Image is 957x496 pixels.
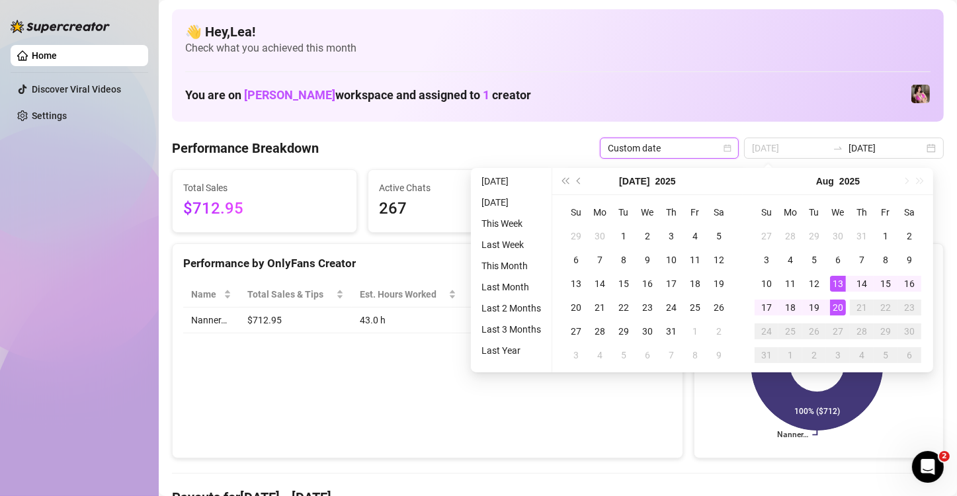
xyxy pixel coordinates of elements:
div: 16 [640,276,655,292]
th: Mo [778,200,802,224]
div: 30 [592,228,608,244]
td: 2025-08-24 [755,319,778,343]
td: 2025-08-23 [897,296,921,319]
td: 2025-08-02 [897,224,921,248]
div: 12 [806,276,822,292]
td: 2025-08-07 [850,248,874,272]
div: 1 [687,323,703,339]
span: swap-right [833,143,843,153]
th: Sales / Hour [464,282,550,308]
div: 7 [592,252,608,268]
td: 2025-07-30 [826,224,850,248]
td: 2025-07-16 [636,272,659,296]
td: 2025-07-14 [588,272,612,296]
td: 2025-08-29 [874,319,897,343]
td: 2025-08-03 [564,343,588,367]
th: Mo [588,200,612,224]
td: 43.0 h [352,308,464,333]
span: Custom date [608,138,731,158]
div: 4 [592,347,608,363]
div: 28 [854,323,870,339]
div: 29 [616,323,632,339]
span: calendar [724,144,731,152]
td: 2025-08-10 [755,272,778,296]
text: Nanner… [777,431,808,440]
div: 4 [687,228,703,244]
th: Sa [707,200,731,224]
div: 1 [782,347,798,363]
img: logo-BBDzfeDw.svg [11,20,110,33]
td: 2025-08-18 [778,296,802,319]
td: 2025-07-27 [755,224,778,248]
td: 2025-08-09 [707,343,731,367]
td: 2025-08-14 [850,272,874,296]
td: 2025-07-29 [612,319,636,343]
button: Choose a year [655,168,676,194]
th: Su [755,200,778,224]
button: Last year (Control + left) [558,168,572,194]
div: 11 [782,276,798,292]
span: Total Sales & Tips [247,287,333,302]
div: 20 [830,300,846,315]
div: 6 [830,252,846,268]
th: Fr [874,200,897,224]
td: 2025-07-21 [588,296,612,319]
div: 8 [878,252,894,268]
div: 4 [782,252,798,268]
li: Last Month [476,279,546,295]
td: 2025-07-04 [683,224,707,248]
div: 21 [592,300,608,315]
button: Choose a month [816,168,834,194]
div: 27 [759,228,774,244]
td: 2025-07-02 [636,224,659,248]
th: Th [850,200,874,224]
div: 3 [568,347,584,363]
li: This Month [476,258,546,274]
td: 2025-08-27 [826,319,850,343]
div: 12 [711,252,727,268]
td: 2025-08-16 [897,272,921,296]
div: 28 [782,228,798,244]
span: Total Sales [183,181,346,195]
th: Sa [897,200,921,224]
div: 5 [878,347,894,363]
td: 2025-07-17 [659,272,683,296]
div: 15 [616,276,632,292]
div: 18 [782,300,798,315]
td: 2025-08-26 [802,319,826,343]
div: 14 [592,276,608,292]
div: 3 [663,228,679,244]
td: 2025-08-06 [636,343,659,367]
th: Total Sales & Tips [239,282,351,308]
div: 7 [854,252,870,268]
div: 30 [830,228,846,244]
td: 2025-07-23 [636,296,659,319]
div: 30 [640,323,655,339]
td: $712.95 [239,308,351,333]
td: 2025-08-17 [755,296,778,319]
div: 26 [806,323,822,339]
div: 6 [568,252,584,268]
input: End date [849,141,924,155]
td: 2025-07-11 [683,248,707,272]
th: Tu [802,200,826,224]
td: 2025-09-02 [802,343,826,367]
div: 17 [663,276,679,292]
th: We [826,200,850,224]
div: 6 [640,347,655,363]
div: 5 [616,347,632,363]
th: Tu [612,200,636,224]
td: 2025-08-04 [778,248,802,272]
td: 2025-07-25 [683,296,707,319]
div: 9 [901,252,917,268]
button: Choose a year [839,168,860,194]
td: 2025-09-04 [850,343,874,367]
div: 5 [806,252,822,268]
h1: You are on workspace and assigned to creator [185,88,531,103]
td: 2025-08-03 [755,248,778,272]
td: 2025-08-15 [874,272,897,296]
div: 31 [759,347,774,363]
td: 2025-06-30 [588,224,612,248]
div: 19 [806,300,822,315]
div: 10 [663,252,679,268]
